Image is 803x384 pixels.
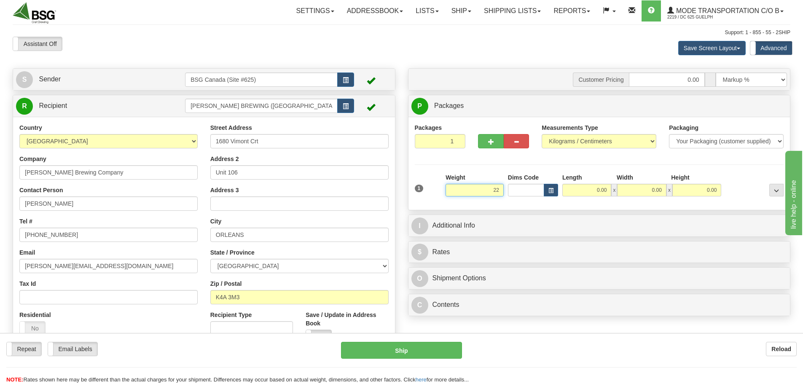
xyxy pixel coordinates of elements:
a: Lists [409,0,445,21]
div: ... [769,184,784,196]
span: R [16,98,33,115]
a: Shipping lists [478,0,547,21]
label: Residential [19,311,51,319]
label: No [306,330,331,344]
input: Recipient Id [185,99,338,113]
span: Packages [434,102,464,109]
input: Sender Id [185,73,338,87]
label: Repeat [7,342,41,356]
label: Address 2 [210,155,239,163]
a: Mode Transportation c/o B 2219 / DC 625 Guelph [661,0,790,21]
div: live help - online [6,5,78,15]
b: Reload [771,346,791,352]
label: Address 3 [210,186,239,194]
label: Recipient Type [210,311,252,319]
span: 2219 / DC 625 Guelph [667,13,730,21]
span: Customer Pricing [573,73,628,87]
label: Dims Code [508,173,539,182]
span: C [411,297,428,314]
span: S [16,71,33,88]
a: Settings [290,0,341,21]
label: Country [19,124,42,132]
span: x [666,184,672,196]
span: Recipient [39,102,67,109]
label: Height [671,173,690,182]
div: Support: 1 - 855 - 55 - 2SHIP [13,29,790,36]
a: OShipment Options [411,270,787,287]
label: State / Province [210,248,255,257]
label: Contact Person [19,186,63,194]
label: Weight [446,173,465,182]
a: CContents [411,296,787,314]
a: Addressbook [341,0,410,21]
button: Ship [341,342,462,359]
label: Save / Update in Address Book [306,311,388,328]
label: No [20,322,45,335]
label: Email Labels [48,342,97,356]
label: Advanced [750,41,792,55]
input: Enter a location [210,134,389,148]
label: Length [562,173,582,182]
span: x [611,184,617,196]
iframe: chat widget [784,149,802,235]
label: Packaging [669,124,698,132]
span: I [411,218,428,234]
a: S Sender [16,71,185,88]
a: $Rates [411,244,787,261]
span: 1 [415,185,424,192]
img: logo2219.jpg [13,2,56,24]
span: Sender [39,75,61,83]
a: here [416,376,427,383]
label: City [210,217,221,226]
label: Zip / Postal [210,279,242,288]
button: Reload [766,342,797,356]
span: Mode Transportation c/o B [674,7,779,14]
span: P [411,98,428,115]
a: R Recipient [16,97,167,115]
label: Tax Id [19,279,36,288]
span: NOTE: [6,376,23,383]
span: $ [411,244,428,260]
span: O [411,270,428,287]
label: Street Address [210,124,252,132]
label: Width [617,173,633,182]
label: Tel # [19,217,32,226]
a: IAdditional Info [411,217,787,234]
label: Packages [415,124,442,132]
label: Email [19,248,35,257]
label: Measurements Type [542,124,598,132]
a: Reports [547,0,596,21]
label: Assistant Off [13,37,62,51]
button: Save Screen Layout [678,41,746,55]
a: P Packages [411,97,787,115]
a: Ship [445,0,478,21]
label: Company [19,155,46,163]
